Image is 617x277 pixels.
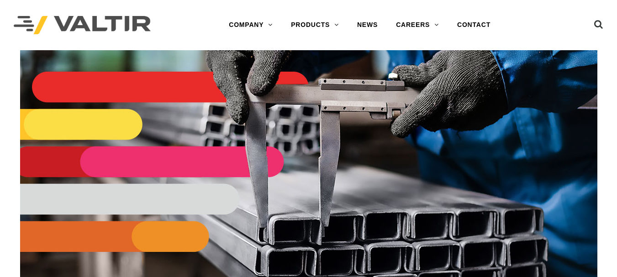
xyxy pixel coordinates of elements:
[387,16,448,34] a: CAREERS
[348,16,387,34] a: NEWS
[448,16,500,34] a: CONTACT
[282,16,348,34] a: PRODUCTS
[220,16,282,34] a: COMPANY
[14,16,151,35] img: Valtir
